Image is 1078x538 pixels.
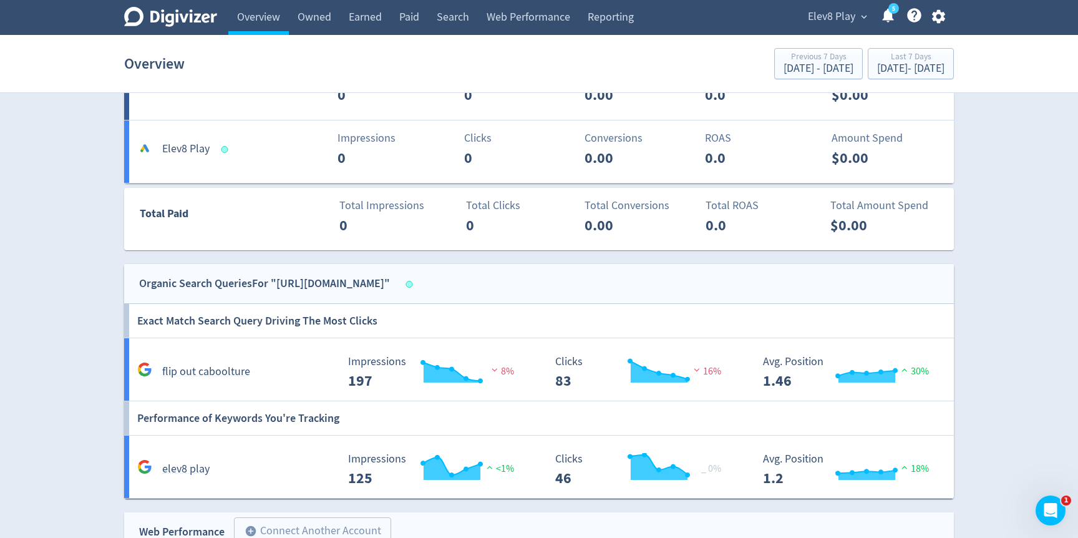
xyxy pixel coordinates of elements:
[804,7,870,27] button: Elev8 Play
[898,365,929,378] span: 30%
[888,3,899,14] a: 5
[137,459,152,474] svg: Google Analytics
[706,197,818,214] p: Total ROAS
[858,11,870,22] span: expand_more
[832,130,944,147] p: Amount Spend
[691,365,721,378] span: 16%
[832,147,903,169] p: $0.00
[337,130,450,147] p: Impressions
[585,214,656,237] p: 0.00
[877,63,944,74] div: [DATE] - [DATE]
[549,356,736,389] svg: Clicks 83
[757,453,944,486] svg: Avg. Position 1.2
[162,364,250,379] h5: flip out caboolture
[784,52,853,63] div: Previous 7 Days
[245,525,257,537] span: add_circle
[1061,496,1071,506] span: 1
[124,44,185,84] h1: Overview
[483,462,496,472] img: positive-performance.svg
[585,147,656,169] p: 0.00
[705,130,818,147] p: ROAS
[124,436,954,499] a: elev8 play Impressions 125 Impressions 125 <1% Clicks 46 Clicks 46 _ 0% Avg. Position 1.2 Avg. Po...
[483,462,514,475] span: <1%
[464,147,536,169] p: 0
[701,462,721,475] span: _ 0%
[706,214,777,237] p: 0.0
[137,362,152,377] svg: Google Analytics
[830,197,943,214] p: Total Amount Spend
[1036,496,1066,526] iframe: Intercom live chat
[466,214,538,237] p: 0
[339,197,452,214] p: Total Impressions
[139,275,390,293] div: Organic Search Queries For "[URL][DOMAIN_NAME]"
[784,63,853,74] div: [DATE] - [DATE]
[808,7,855,27] span: Elev8 Play
[832,84,903,106] p: $0.00
[892,4,895,13] text: 5
[898,462,911,472] img: positive-performance.svg
[137,401,339,435] h6: Performance of Keywords You're Tracking
[585,197,697,214] p: Total Conversions
[585,130,697,147] p: Conversions
[757,356,944,389] svg: Avg. Position 1.46
[774,48,863,79] button: Previous 7 Days[DATE] - [DATE]
[549,453,736,486] svg: Clicks 46
[137,304,377,338] h6: Exact Match Search Query Driving The Most Clicks
[339,214,411,237] p: 0
[337,147,409,169] p: 0
[125,205,263,228] div: Total Paid
[705,84,777,106] p: 0.0
[337,84,409,106] p: 0
[898,365,911,374] img: positive-performance.svg
[406,281,417,288] span: Data last synced: 14 Aug 2025, 11:01pm (AEST)
[221,146,232,153] span: Data last synced: 15 Aug 2025, 11:01am (AEST)
[488,365,501,374] img: negative-performance.svg
[488,365,514,378] span: 8%
[124,120,954,183] a: Elev8 PlayImpressions0Clicks0Conversions0.00ROAS0.0Amount Spend$0.00
[342,453,529,486] svg: Impressions 125
[342,356,529,389] svg: Impressions 197
[162,462,210,477] h5: elev8 play
[705,147,777,169] p: 0.0
[877,52,944,63] div: Last 7 Days
[124,338,954,401] a: flip out caboolture Impressions 197 Impressions 197 8% Clicks 83 Clicks 83 16% Avg. Position 1.46...
[585,84,656,106] p: 0.00
[868,48,954,79] button: Last 7 Days[DATE]- [DATE]
[898,462,929,475] span: 18%
[162,142,210,157] h5: Elev8 Play
[830,214,902,237] p: $0.00
[466,197,579,214] p: Total Clicks
[464,130,577,147] p: Clicks
[464,84,536,106] p: 0
[691,365,703,374] img: negative-performance.svg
